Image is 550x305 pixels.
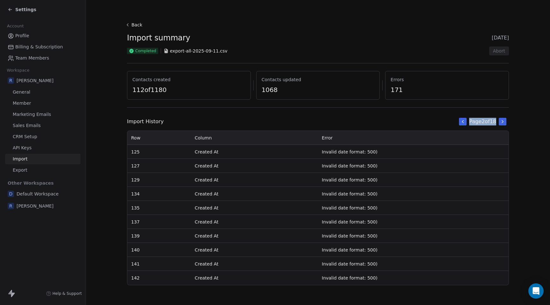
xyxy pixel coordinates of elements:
[17,203,53,209] span: [PERSON_NAME]
[391,85,504,94] span: 171
[46,291,82,296] a: Help & Support
[318,229,509,243] td: Invalid date format: 500)
[5,87,81,97] a: General
[191,145,318,159] td: Created At
[5,53,81,63] a: Team Members
[15,32,29,39] span: Profile
[191,173,318,187] td: Created At
[15,44,63,50] span: Billing & Subscription
[5,42,81,52] a: Billing & Subscription
[13,145,32,151] span: API Keys
[13,133,37,140] span: CRM Setup
[492,34,509,42] span: [DATE]
[391,76,504,83] span: Errors
[13,167,27,174] span: Export
[318,187,509,201] td: Invalid date format: 500)
[191,215,318,229] td: Created At
[127,257,191,271] td: 141
[489,46,509,55] button: Abort
[8,77,14,84] span: R
[127,145,191,159] td: 125
[191,187,318,201] td: Created At
[13,100,31,107] span: Member
[4,66,32,75] span: Workspace
[5,131,81,142] a: CRM Setup
[53,291,82,296] span: Help & Support
[262,85,375,94] span: 1068
[318,215,509,229] td: Invalid date format: 500)
[5,31,81,41] a: Profile
[13,156,27,162] span: Import
[528,283,544,299] div: Open Intercom Messenger
[191,229,318,243] td: Created At
[5,120,81,131] a: Sales Emails
[8,203,14,209] span: R
[127,187,191,201] td: 134
[262,76,375,83] span: Contacts updated
[8,191,14,197] span: D
[195,135,212,140] span: Column
[13,122,41,129] span: Sales Emails
[191,257,318,271] td: Created At
[132,85,245,94] span: 112 of 1180
[5,178,56,188] span: Other Workspaces
[318,173,509,187] td: Invalid date format: 500)
[318,271,509,285] td: Invalid date format: 500)
[127,215,191,229] td: 137
[135,48,156,53] span: Completed
[127,118,164,125] span: Import History
[170,48,228,54] span: export-all-2025-09-11.csv
[5,98,81,109] a: Member
[127,229,191,243] td: 139
[15,55,49,61] span: Team Members
[127,271,191,285] td: 142
[17,191,59,197] span: Default Workspace
[5,154,81,164] a: Import
[191,201,318,215] td: Created At
[191,271,318,285] td: Created At
[5,165,81,175] a: Export
[127,243,191,257] td: 140
[318,159,509,173] td: Invalid date format: 500)
[124,19,145,31] button: Back
[318,243,509,257] td: Invalid date format: 500)
[13,111,51,118] span: Marketing Emails
[318,145,509,159] td: Invalid date format: 500)
[5,143,81,153] a: API Keys
[469,118,496,125] span: Page 2 of 18
[127,173,191,187] td: 129
[127,33,190,43] span: Import summary
[127,201,191,215] td: 135
[13,89,30,96] span: General
[132,76,245,83] span: Contacts created
[318,257,509,271] td: Invalid date format: 500)
[131,135,140,140] span: Row
[8,6,36,13] a: Settings
[127,159,191,173] td: 127
[5,109,81,120] a: Marketing Emails
[322,135,333,140] span: Error
[15,6,36,13] span: Settings
[191,159,318,173] td: Created At
[17,77,53,84] span: [PERSON_NAME]
[4,21,26,31] span: Account
[191,243,318,257] td: Created At
[318,201,509,215] td: Invalid date format: 500)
